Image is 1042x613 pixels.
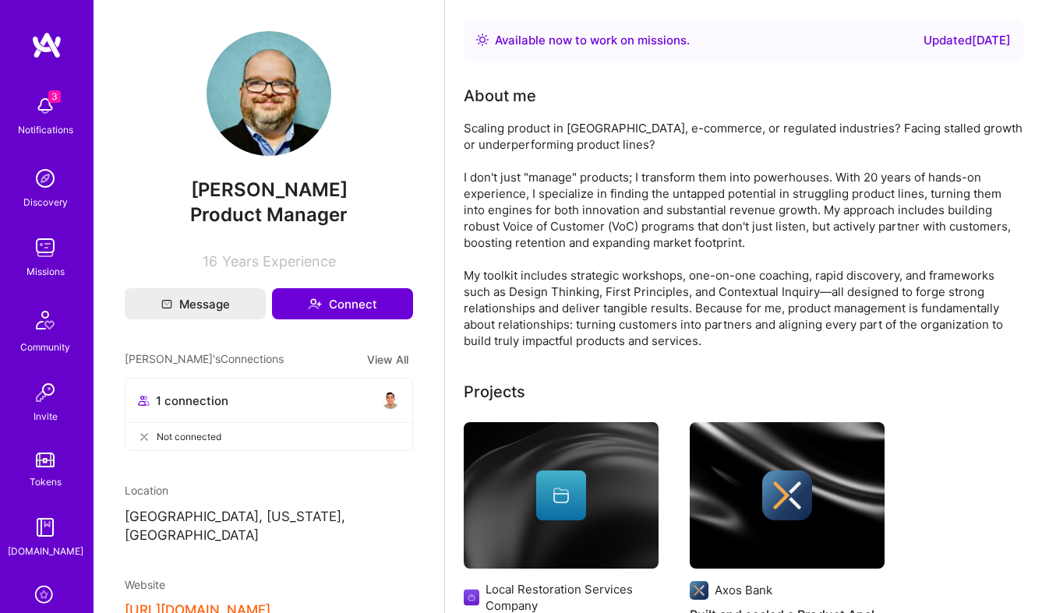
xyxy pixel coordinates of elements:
[690,422,885,569] img: cover
[30,512,61,543] img: guide book
[464,120,1023,349] div: Scaling product in [GEOGRAPHIC_DATA], e-commerce, or regulated industries? Facing stalled growth ...
[156,393,228,409] span: 1 connection
[20,339,70,355] div: Community
[18,122,73,138] div: Notifications
[138,431,150,443] i: icon CloseGray
[34,408,58,425] div: Invite
[125,288,266,319] button: Message
[222,253,336,270] span: Years Experience
[125,378,413,451] button: 1 connectionavatarNot connected
[26,263,65,280] div: Missions
[125,578,165,591] span: Website
[203,253,217,270] span: 16
[125,482,413,499] div: Location
[715,582,772,598] div: Axos Bank
[207,31,331,156] img: User Avatar
[495,31,690,50] div: Available now to work on missions .
[161,298,172,309] i: icon Mail
[30,163,61,194] img: discovery
[157,428,221,445] span: Not connected
[31,31,62,59] img: logo
[690,581,708,600] img: Company logo
[48,90,61,103] span: 3
[138,395,150,407] i: icon Collaborator
[125,508,413,545] p: [GEOGRAPHIC_DATA], [US_STATE], [GEOGRAPHIC_DATA]
[381,391,400,410] img: avatar
[924,31,1011,50] div: Updated [DATE]
[30,474,62,490] div: Tokens
[23,194,68,210] div: Discovery
[308,297,322,311] i: icon Connect
[190,203,348,226] span: Product Manager
[362,351,413,368] button: View All
[762,470,812,520] img: Company logo
[125,178,413,202] span: [PERSON_NAME]
[26,301,64,339] img: Community
[464,588,479,607] img: Company logo
[30,90,61,122] img: bell
[464,380,525,403] div: Projects
[476,33,489,46] img: Availability
[464,84,536,107] div: About me
[30,377,61,408] img: Invite
[36,453,55,467] img: tokens
[30,232,61,263] img: teamwork
[8,543,83,559] div: [DOMAIN_NAME]
[464,422,659,569] img: cover
[125,351,284,368] span: [PERSON_NAME]'s Connections
[272,288,413,319] button: Connect
[30,581,60,611] i: icon SelectionTeam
